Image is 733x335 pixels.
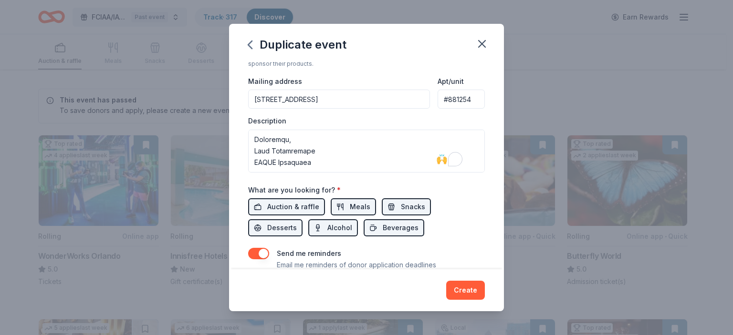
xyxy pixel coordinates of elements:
div: Duplicate event [248,37,346,52]
button: Auction & raffle [248,198,325,215]
label: Description [248,116,286,126]
span: Meals [350,201,370,213]
button: Alcohol [308,219,358,236]
span: Snacks [401,201,425,213]
button: Desserts [248,219,303,236]
span: Auction & raffle [267,201,319,213]
input: # [438,90,485,109]
p: Email me reminders of donor application deadlines [277,259,436,271]
label: Apt/unit [438,77,464,86]
input: Enter a US address [248,90,430,109]
button: Snacks [382,198,431,215]
label: Mailing address [248,77,302,86]
span: Desserts [267,222,297,233]
button: Beverages [364,219,424,236]
label: What are you looking for? [248,185,341,195]
span: Alcohol [327,222,352,233]
textarea: To enrich screen reader interactions, please activate Accessibility in Grammarly extension settings [248,130,485,173]
label: Send me reminders [277,249,341,257]
span: Beverages [383,222,419,233]
button: Meals [331,198,376,215]
button: Create [446,281,485,300]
